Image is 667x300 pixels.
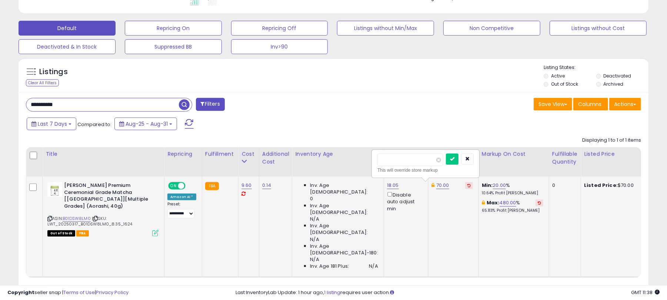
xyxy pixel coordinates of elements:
[19,39,116,54] button: Deactivated & In Stock
[377,167,474,174] div: This will override store markup
[236,289,660,296] div: Last InventoryLab Update: 1 hour ago, requires user action.
[63,215,91,222] a: B01DSW8LM0
[47,182,62,197] img: 41QZ1WnSUVL._SL40_.jpg
[310,182,378,195] span: Inv. Age [DEMOGRAPHIC_DATA]:
[573,98,608,111] button: Columns
[551,73,565,79] label: Active
[436,182,449,189] a: 70.00
[231,21,328,36] button: Repricing Off
[443,21,540,36] button: Non Competitive
[310,222,378,236] span: Inv. Age [DEMOGRAPHIC_DATA]:
[582,137,641,144] div: Displaying 1 to 1 of 1 items
[310,202,378,216] span: Inv. Age [DEMOGRAPHIC_DATA]:
[324,289,340,296] a: 1 listing
[487,199,500,206] b: Max:
[584,182,646,189] div: $70.00
[604,81,624,87] label: Archived
[262,182,271,189] a: 0.14
[231,39,328,54] button: Inv>90
[310,195,313,202] span: 0
[493,182,506,189] a: 20.00
[369,263,378,270] span: N/A
[482,182,493,189] b: Min:
[578,100,601,108] span: Columns
[39,67,68,77] h5: Listings
[77,121,111,128] span: Compared to:
[552,150,578,166] div: Fulfillable Quantity
[295,150,380,158] div: Inventory Age
[500,199,516,207] a: 480.00
[482,182,543,196] div: %
[46,150,161,158] div: Title
[26,79,59,86] div: Clear All Filters
[310,236,319,243] span: N/A
[7,289,34,296] strong: Copyright
[387,191,423,212] div: Disable auto adjust min
[550,21,647,36] button: Listings without Cost
[167,202,196,218] div: Preset:
[169,183,178,189] span: ON
[27,118,76,130] button: Last 7 Days
[584,182,618,189] b: Listed Price:
[19,21,116,36] button: Default
[604,73,631,79] label: Deactivated
[310,263,349,270] span: Inv. Age 181 Plus:
[47,230,75,237] span: All listings that are currently out of stock and unavailable for purchase on Amazon
[205,150,235,158] div: Fulfillment
[551,81,578,87] label: Out of Stock
[262,150,289,166] div: Additional Cost
[205,182,219,190] small: FBA
[96,289,129,296] a: Privacy Policy
[337,21,434,36] button: Listings without Min/Max
[126,120,168,128] span: Aug-25 - Aug-31
[482,208,543,213] p: 65.83% Profit [PERSON_NAME]
[125,39,222,54] button: Suppressed BB
[310,243,378,256] span: Inv. Age [DEMOGRAPHIC_DATA]-180:
[584,150,648,158] div: Listed Price
[76,230,89,237] span: FBA
[552,182,575,189] div: 0
[482,191,543,196] p: 10.64% Profit [PERSON_NAME]
[310,216,319,222] span: N/A
[63,289,95,296] a: Terms of Use
[482,150,546,158] div: Markup on Cost
[609,98,641,111] button: Actions
[387,182,399,189] a: 18.05
[7,289,129,296] div: seller snap | |
[631,289,660,296] span: 2025-09-8 11:38 GMT
[241,150,256,158] div: Cost
[544,64,648,71] p: Listing States:
[196,98,225,111] button: Filters
[167,150,199,158] div: Repricing
[125,21,222,36] button: Repricing On
[114,118,177,130] button: Aug-25 - Aug-31
[64,182,154,211] b: [PERSON_NAME] Premium Ceremonial Grade Matcha [[GEOGRAPHIC_DATA]][Multiple Grades] (Aorashi, 40g)
[241,182,252,189] a: 9.60
[38,120,67,128] span: Last 7 Days
[167,194,196,200] div: Amazon AI *
[47,215,133,227] span: | SKU: LWT_20250317_B01DSW8LM0_8.35_1624
[47,182,159,235] div: ASIN:
[534,98,572,111] button: Save View
[478,147,549,177] th: The percentage added to the cost of goods (COGS) that forms the calculator for Min & Max prices.
[184,183,196,189] span: OFF
[310,256,319,263] span: N/A
[482,200,543,213] div: %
